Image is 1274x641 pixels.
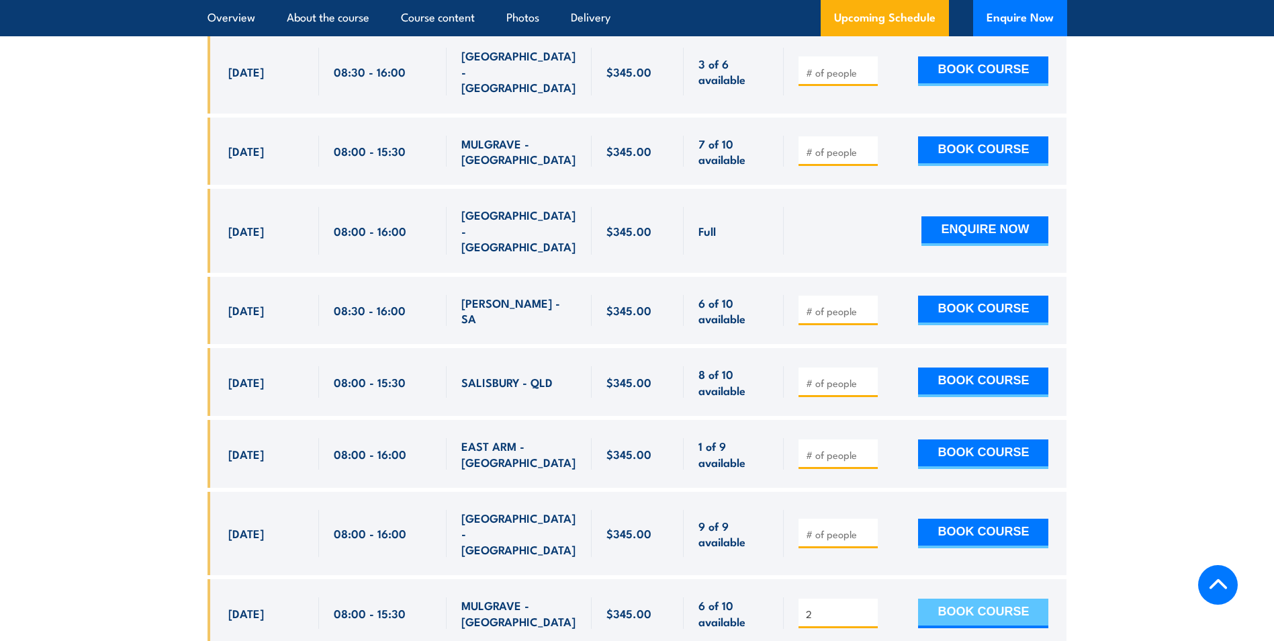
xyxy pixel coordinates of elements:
[461,374,553,390] span: SALISBURY - QLD
[698,295,769,327] span: 6 of 10 available
[918,368,1048,397] button: BOOK COURSE
[334,446,406,462] span: 08:00 - 16:00
[806,376,873,390] input: # of people
[461,597,577,629] span: MULGRAVE - [GEOGRAPHIC_DATA]
[918,136,1048,166] button: BOOK COURSE
[228,374,264,390] span: [DATE]
[334,64,406,79] span: 08:30 - 16:00
[461,510,577,557] span: [GEOGRAPHIC_DATA] - [GEOGRAPHIC_DATA]
[461,438,577,470] span: EAST ARM - [GEOGRAPHIC_DATA]
[228,143,264,159] span: [DATE]
[334,374,406,390] span: 08:00 - 15:30
[606,525,651,541] span: $345.00
[606,223,651,239] span: $345.00
[606,374,651,390] span: $345.00
[606,605,651,621] span: $345.00
[806,145,873,159] input: # of people
[918,439,1048,469] button: BOOK COURSE
[698,136,769,167] span: 7 of 10 available
[228,605,264,621] span: [DATE]
[918,56,1048,86] button: BOOK COURSE
[228,446,264,462] span: [DATE]
[228,302,264,318] span: [DATE]
[918,519,1048,548] button: BOOK COURSE
[228,64,264,79] span: [DATE]
[698,56,769,87] span: 3 of 6 available
[921,216,1048,246] button: ENQUIRE NOW
[698,223,716,239] span: Full
[698,438,769,470] span: 1 of 9 available
[698,518,769,550] span: 9 of 9 available
[698,366,769,398] span: 8 of 10 available
[698,597,769,629] span: 6 of 10 available
[461,48,577,95] span: [GEOGRAPHIC_DATA] - [GEOGRAPHIC_DATA]
[606,143,651,159] span: $345.00
[461,295,577,327] span: [PERSON_NAME] - SA
[806,527,873,541] input: # of people
[606,64,651,79] span: $345.00
[806,66,873,79] input: # of people
[918,296,1048,325] button: BOOK COURSE
[334,223,406,239] span: 08:00 - 16:00
[228,525,264,541] span: [DATE]
[334,302,406,318] span: 08:30 - 16:00
[334,143,406,159] span: 08:00 - 15:30
[461,136,577,167] span: MULGRAVE - [GEOGRAPHIC_DATA]
[918,599,1048,628] button: BOOK COURSE
[806,448,873,462] input: # of people
[228,223,264,239] span: [DATE]
[606,446,651,462] span: $345.00
[461,207,577,254] span: [GEOGRAPHIC_DATA] - [GEOGRAPHIC_DATA]
[334,605,406,621] span: 08:00 - 15:30
[606,302,651,318] span: $345.00
[806,607,873,621] input: # of people
[334,525,406,541] span: 08:00 - 16:00
[806,304,873,318] input: # of people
